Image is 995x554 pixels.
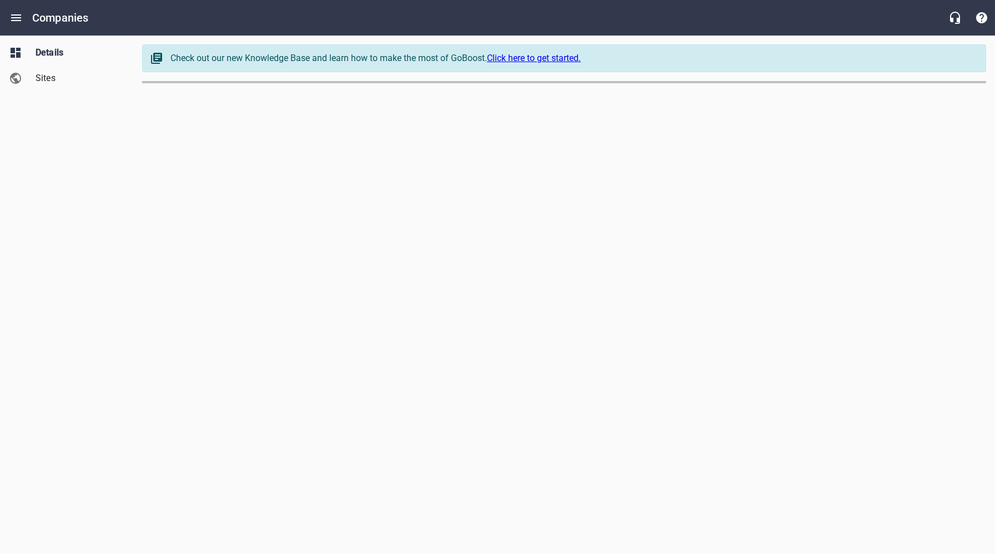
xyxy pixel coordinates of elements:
[487,53,581,63] a: Click here to get started.
[3,4,29,31] button: Open drawer
[942,4,968,31] button: Live Chat
[32,9,88,27] h6: Companies
[36,46,120,59] span: Details
[968,4,995,31] button: Support Portal
[36,72,120,85] span: Sites
[170,52,974,65] div: Check out our new Knowledge Base and learn how to make the most of GoBoost.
